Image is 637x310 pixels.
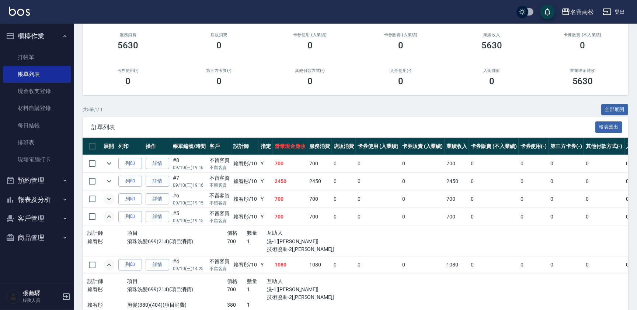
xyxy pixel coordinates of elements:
td: Y [259,155,273,172]
td: 700 [273,155,307,172]
td: 0 [469,190,518,208]
td: 賴宥彤 /10 [232,173,259,190]
td: Y [259,208,273,225]
h2: 入金儲值 [455,68,529,73]
td: 0 [469,155,518,172]
td: #5 [171,208,208,225]
span: 項目 [127,230,138,236]
p: 不留客資 [209,200,230,206]
td: 0 [549,190,584,208]
td: 0 [356,173,400,190]
td: 0 [400,256,445,273]
a: 排班表 [3,134,71,151]
h3: 0 [307,40,313,51]
td: 2450 [273,173,307,190]
h2: 卡券使用 (入業績) [273,32,347,37]
td: Y [259,173,273,190]
a: 詳情 [146,259,169,271]
p: 服務人員 [22,297,60,304]
span: 設計師 [87,230,103,236]
button: 名留南松 [558,4,597,20]
h2: 卡券販賣 (不入業績) [546,32,619,37]
td: 0 [400,155,445,172]
td: 0 [519,256,549,273]
a: 現金收支登錄 [3,83,71,100]
h2: 入金使用(-) [364,68,438,73]
td: 0 [549,155,584,172]
a: 詳情 [146,211,169,223]
p: 1 [247,238,267,245]
button: expand row [104,176,115,187]
h3: 0 [216,76,222,86]
p: 不留客資 [209,164,230,171]
div: 不留客資 [209,210,230,217]
p: 剪髮(380)(404)(項目消費) [127,301,227,309]
h3: 服務消費 [91,32,165,37]
td: 700 [307,208,332,225]
p: 賴宥彤 [87,301,127,309]
span: 訂單列表 [91,124,595,131]
th: 指定 [259,138,273,155]
th: 卡券販賣 (入業績) [400,138,445,155]
span: 數量 [247,230,258,236]
p: 賴宥彤 [87,286,127,293]
td: #4 [171,256,208,273]
h3: 5630 [118,40,138,51]
p: 技術協助-2[[PERSON_NAME]] [267,245,327,253]
p: 09/10 (三) 19:16 [173,182,206,189]
h3: 0 [489,76,494,86]
p: 洗-1[[PERSON_NAME]] [267,238,327,245]
td: 0 [332,256,356,273]
td: 700 [445,208,469,225]
td: Y [259,190,273,208]
th: 列印 [116,138,144,155]
button: expand row [104,193,115,204]
button: 列印 [118,211,142,223]
button: 登出 [600,5,628,19]
td: 2450 [307,173,332,190]
td: 0 [584,155,624,172]
td: 0 [519,190,549,208]
p: 洗-1[[PERSON_NAME]] [267,286,327,293]
p: 380 [227,301,247,309]
button: save [540,4,555,19]
div: 不留客資 [209,174,230,182]
td: 0 [584,208,624,225]
h3: 5630 [572,76,593,86]
td: 0 [332,190,356,208]
button: 客戶管理 [3,209,71,228]
td: 0 [400,208,445,225]
td: 0 [332,173,356,190]
td: 0 [549,173,584,190]
td: 賴宥彤 /10 [232,155,259,172]
p: 賴宥彤 [87,238,127,245]
div: 名留南松 [570,7,594,17]
img: Person [6,289,21,304]
td: 0 [400,190,445,208]
p: 技術協助-2[[PERSON_NAME]] [267,293,327,301]
td: 0 [332,208,356,225]
th: 營業現金應收 [273,138,307,155]
h3: 0 [398,40,403,51]
h2: 第三方卡券(-) [182,68,256,73]
button: 全部展開 [601,104,629,116]
a: 現場電腦打卡 [3,151,71,168]
p: 09/10 (三) 19:15 [173,200,206,206]
th: 業績收入 [445,138,469,155]
td: 0 [356,256,400,273]
td: Y [259,256,273,273]
th: 卡券販賣 (不入業績) [469,138,518,155]
td: 2450 [445,173,469,190]
h3: 0 [307,76,313,86]
h3: 5630 [481,40,502,51]
td: 0 [356,155,400,172]
p: 滾珠洗髪699(214)(項目消費) [127,238,227,245]
p: 700 [227,238,247,245]
h3: 0 [580,40,585,51]
h2: 店販消費 [182,32,256,37]
p: 不留客資 [209,217,230,224]
td: #7 [171,173,208,190]
span: 價格 [227,230,238,236]
td: 0 [356,190,400,208]
td: 0 [469,208,518,225]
